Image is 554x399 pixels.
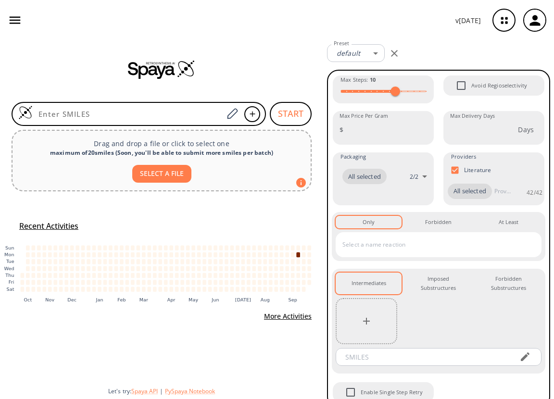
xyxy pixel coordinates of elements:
[15,218,82,234] button: Recent Activities
[7,287,14,292] text: Sat
[352,279,386,287] div: Intermediates
[361,388,423,397] span: Enable Single Step Retry
[20,149,303,157] div: maximum of 20 smiles ( Soon, you'll be able to submit more smiles per batch )
[290,297,299,302] text: Sep
[476,273,541,294] button: Forbidden Substructures
[128,60,195,79] img: Spaya logo
[340,75,376,84] span: Max Steps :
[6,259,14,264] text: Tue
[19,221,78,231] h5: Recent Activities
[5,273,14,278] text: Thu
[499,218,518,226] div: At Least
[527,188,542,197] p: 42 / 42
[455,15,481,25] p: v [DATE]
[363,218,375,226] div: Only
[340,125,343,135] p: $
[20,138,303,149] p: Drag and drop a file or click to select one
[450,112,495,120] label: Max Delivery Days
[4,266,14,271] text: Wed
[4,252,14,257] text: Mon
[342,172,387,182] span: All selected
[108,387,319,395] div: Let's try:
[451,152,476,161] span: Providers
[483,274,534,292] div: Forbidden Substructures
[339,348,512,366] input: SMILES
[212,297,220,302] text: Jun
[448,187,492,196] span: All selected
[33,109,223,119] input: Enter SMILES
[68,297,77,302] text: Dec
[451,75,471,96] span: Avoid Regioselectivity
[492,184,513,199] input: Provider name
[132,165,191,183] button: SELECT A FILE
[336,273,402,294] button: Intermediates
[165,387,215,395] button: PySpaya Notebook
[471,81,527,90] span: Avoid Regioselectivity
[464,166,491,174] p: Literature
[405,216,471,228] button: Forbidden
[4,245,14,292] g: y-axis tick label
[413,274,464,292] div: Imposed Substructures
[21,245,313,292] g: cell
[337,49,360,58] em: default
[370,76,376,83] strong: 10
[96,297,103,302] text: Jan
[236,297,252,302] text: [DATE]
[425,218,452,226] div: Forbidden
[262,297,271,302] text: Aug
[24,297,32,302] text: Oct
[518,125,534,135] p: Days
[9,280,14,285] text: Fri
[270,102,312,126] button: START
[340,112,388,120] label: Max Price Per Gram
[189,297,199,302] text: May
[131,387,158,395] button: Spaya API
[340,152,366,161] span: Packaging
[340,237,523,252] input: Select a name reaction
[140,297,149,302] text: Mar
[118,297,126,302] text: Feb
[158,387,165,395] span: |
[334,40,349,47] label: Preset
[18,105,33,120] img: Logo Spaya
[260,308,315,325] button: More Activities
[336,216,402,228] button: Only
[476,216,541,228] button: At Least
[168,297,176,302] text: Apr
[24,297,299,302] g: x-axis tick label
[405,273,471,294] button: Imposed Substructures
[5,245,14,250] text: Sun
[46,297,55,302] text: Nov
[410,173,418,181] p: 2 / 2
